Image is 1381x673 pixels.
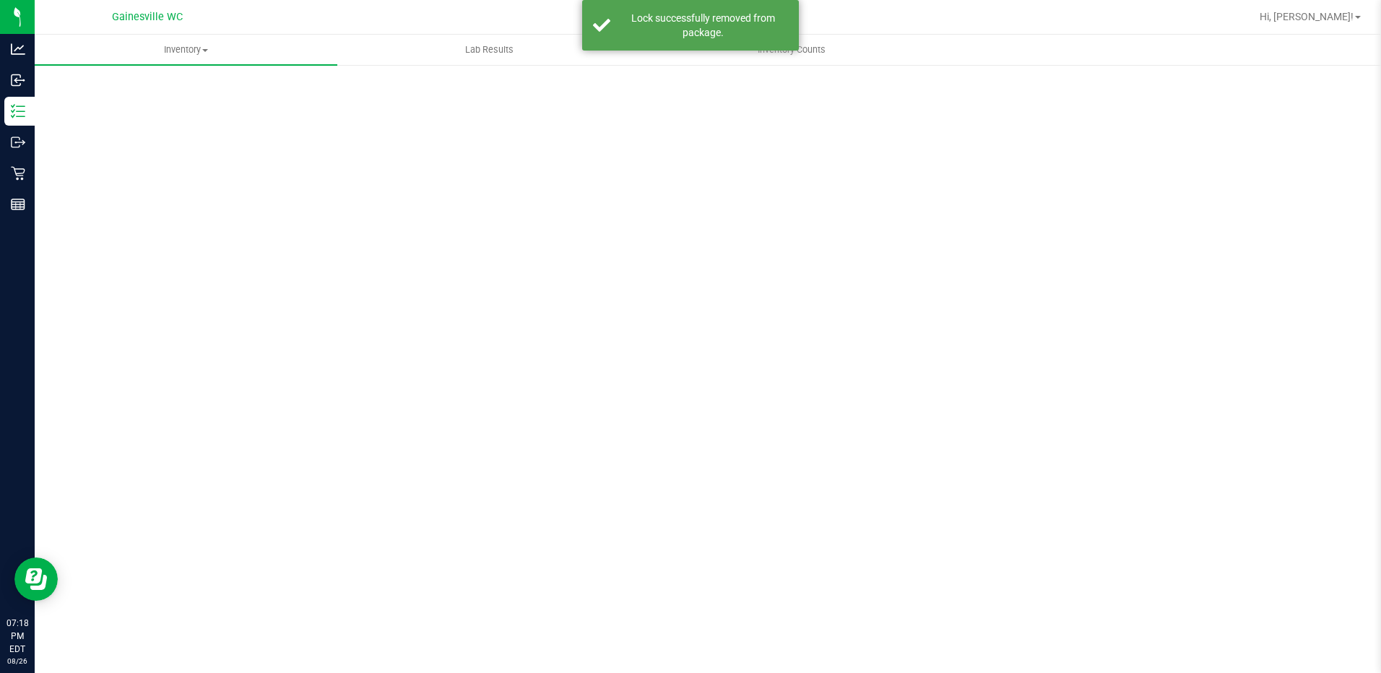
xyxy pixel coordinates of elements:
[7,617,28,656] p: 07:18 PM EDT
[337,35,640,65] a: Lab Results
[11,73,25,87] inline-svg: Inbound
[35,43,337,56] span: Inventory
[446,43,533,56] span: Lab Results
[7,656,28,667] p: 08/26
[1260,11,1354,22] span: Hi, [PERSON_NAME]!
[11,104,25,118] inline-svg: Inventory
[14,557,58,601] iframe: Resource center
[11,197,25,212] inline-svg: Reports
[11,135,25,149] inline-svg: Outbound
[618,11,788,40] div: Lock successfully removed from package.
[11,166,25,181] inline-svg: Retail
[112,11,183,23] span: Gainesville WC
[35,35,337,65] a: Inventory
[11,42,25,56] inline-svg: Analytics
